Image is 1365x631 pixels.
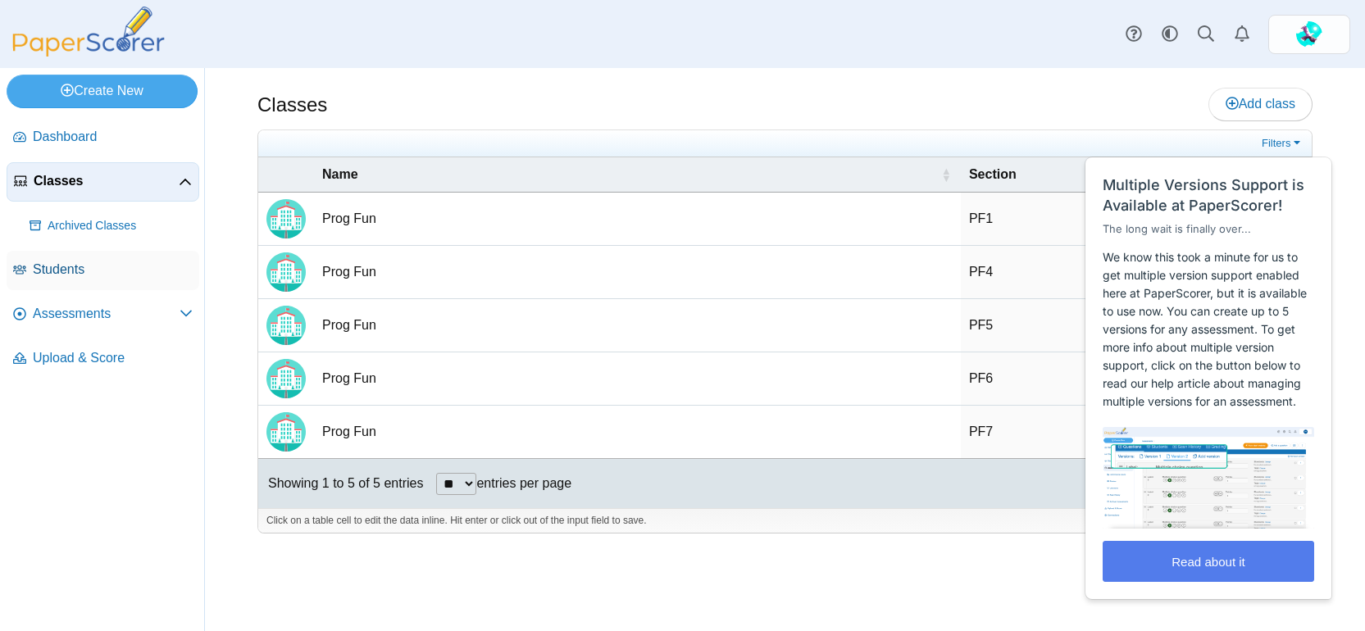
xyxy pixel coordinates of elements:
[1077,117,1341,607] iframe: Help Scout Beacon - Messages and Notifications
[7,251,199,290] a: Students
[1296,21,1322,48] img: ps.J06lXw6dMDxQieRt
[961,406,1108,459] td: PF7
[258,508,1312,533] div: Click on a table cell to edit the data inline. Hit enter or click out of the input field to save.
[1226,97,1295,111] span: Add class
[314,299,961,352] td: Prog Fun
[266,412,306,452] img: Locally created class
[314,193,961,246] td: Prog Fun
[266,199,306,238] img: Locally created class
[961,299,1108,352] td: PF5
[7,45,171,59] a: PaperScorer
[941,157,951,192] span: Name : Activate to sort
[314,246,961,299] td: Prog Fun
[961,352,1108,406] td: PF6
[1268,15,1350,54] a: ps.J06lXw6dMDxQieRt
[7,7,171,57] img: PaperScorer
[266,252,306,292] img: Locally created class
[1296,21,1322,48] span: Lisa Wenzel
[314,352,961,406] td: Prog Fun
[23,207,199,246] a: Archived Classes
[33,128,193,146] span: Dashboard
[33,305,180,323] span: Assessments
[266,359,306,398] img: Locally created class
[34,172,179,190] span: Classes
[1208,88,1313,120] a: Add class
[257,91,327,119] h1: Classes
[33,349,193,367] span: Upload & Score
[961,193,1108,246] td: PF1
[476,476,571,490] label: entries per page
[48,218,193,234] span: Archived Classes
[7,162,199,202] a: Classes
[314,406,961,459] td: Prog Fun
[1224,16,1260,52] a: Alerts
[322,167,358,181] span: Name
[7,339,199,379] a: Upload & Score
[266,306,306,345] img: Locally created class
[7,118,199,157] a: Dashboard
[7,75,198,107] a: Create New
[961,246,1108,299] td: PF4
[33,261,193,279] span: Students
[7,295,199,334] a: Assessments
[969,167,1017,181] span: Section
[258,459,423,508] div: Showing 1 to 5 of 5 entries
